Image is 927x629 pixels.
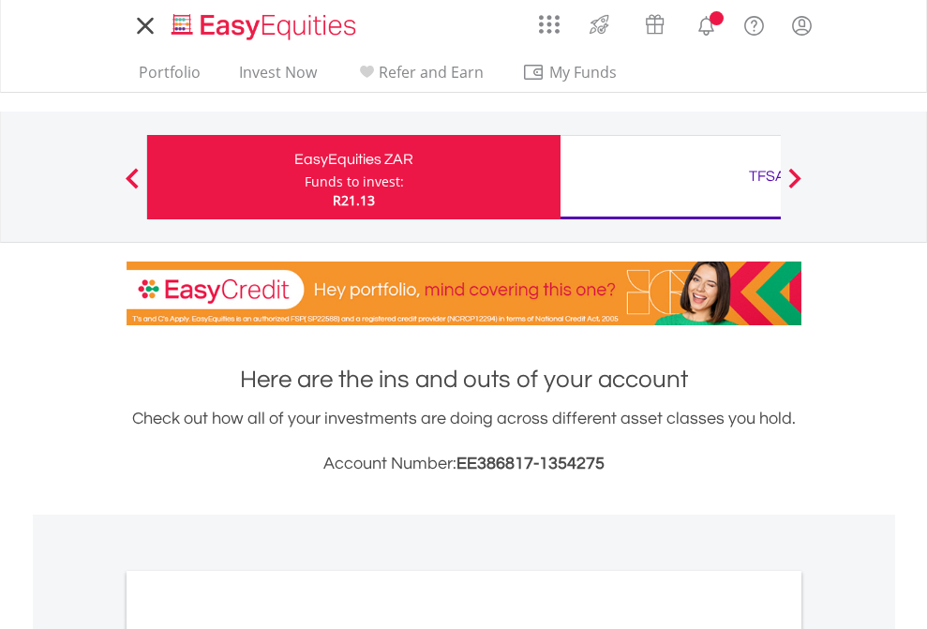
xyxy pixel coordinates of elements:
span: EE386817-1354275 [456,455,605,472]
a: Home page [164,5,364,42]
div: Check out how all of your investments are doing across different asset classes you hold. [127,406,801,477]
span: R21.13 [333,191,375,209]
img: grid-menu-icon.svg [539,14,560,35]
button: Next [776,177,814,196]
span: Refer and Earn [379,62,484,82]
img: EasyEquities_Logo.png [168,11,364,42]
a: FAQ's and Support [730,5,778,42]
a: Portfolio [131,63,208,92]
a: Invest Now [232,63,324,92]
a: Notifications [682,5,730,42]
h3: Account Number: [127,451,801,477]
a: AppsGrid [527,5,572,35]
div: EasyEquities ZAR [158,146,549,172]
img: thrive-v2.svg [584,9,615,39]
div: Funds to invest: [305,172,404,191]
img: vouchers-v2.svg [639,9,670,39]
span: My Funds [522,60,645,84]
button: Previous [113,177,151,196]
h1: Here are the ins and outs of your account [127,363,801,397]
a: Refer and Earn [348,63,491,92]
a: My Profile [778,5,826,46]
a: Vouchers [627,5,682,39]
img: EasyCredit Promotion Banner [127,262,801,325]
